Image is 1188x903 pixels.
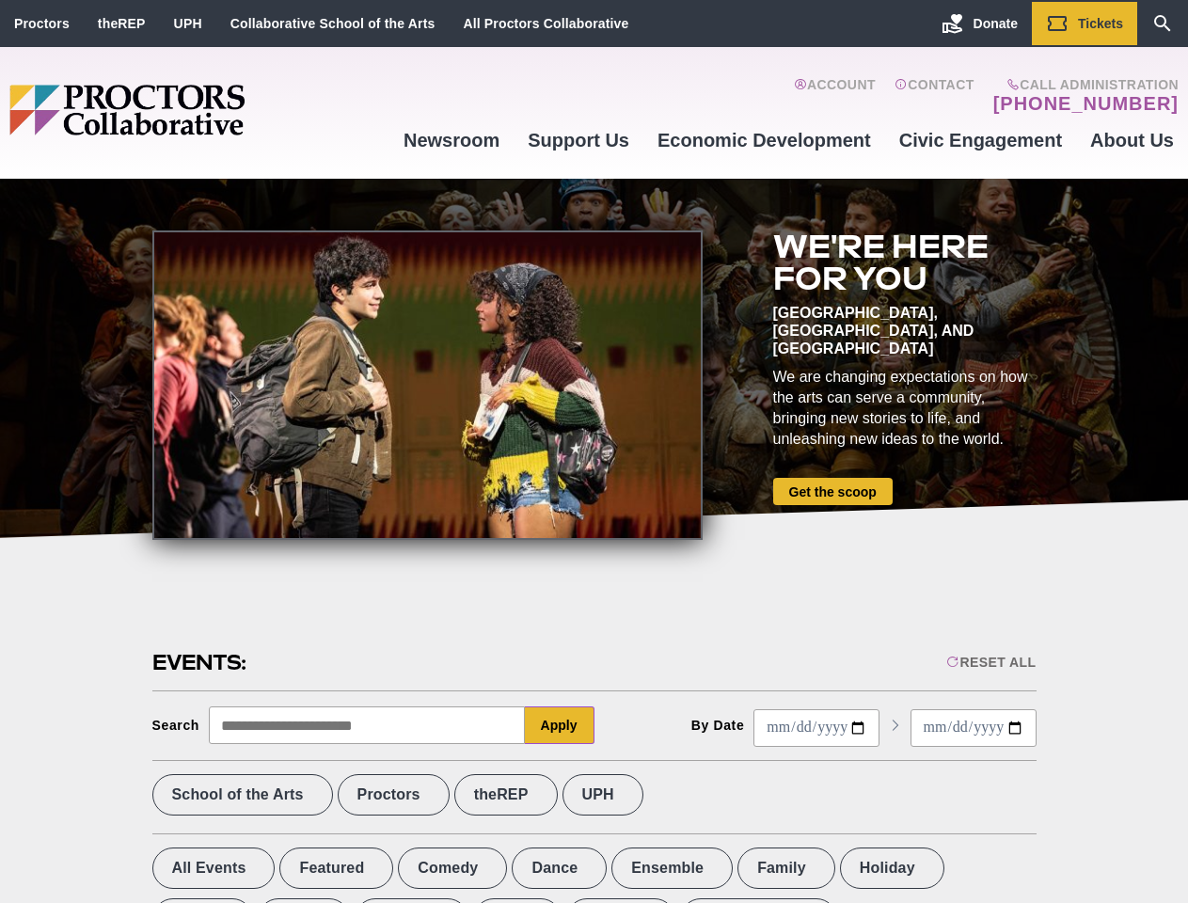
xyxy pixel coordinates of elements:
label: Holiday [840,848,944,889]
a: About Us [1076,115,1188,166]
a: Contact [895,77,974,115]
div: By Date [691,718,745,733]
a: All Proctors Collaborative [463,16,628,31]
div: We are changing expectations on how the arts can serve a community, bringing new stories to life,... [773,367,1037,450]
a: [PHONE_NUMBER] [993,92,1179,115]
div: Search [152,718,200,733]
span: Tickets [1078,16,1123,31]
h2: We're here for you [773,230,1037,294]
a: Proctors [14,16,70,31]
a: Economic Development [643,115,885,166]
label: School of the Arts [152,774,333,816]
img: Proctors logo [9,85,389,135]
a: Tickets [1032,2,1137,45]
a: Search [1137,2,1188,45]
a: Support Us [514,115,643,166]
a: Account [794,77,876,115]
label: Family [737,848,835,889]
button: Apply [525,706,594,744]
h2: Events: [152,648,249,677]
label: Dance [512,848,607,889]
label: Featured [279,848,393,889]
div: [GEOGRAPHIC_DATA], [GEOGRAPHIC_DATA], and [GEOGRAPHIC_DATA] [773,304,1037,357]
a: UPH [174,16,202,31]
a: Newsroom [389,115,514,166]
span: Donate [974,16,1018,31]
label: Proctors [338,774,450,816]
span: Call Administration [988,77,1179,92]
a: Donate [927,2,1032,45]
a: theREP [98,16,146,31]
label: theREP [454,774,558,816]
label: UPH [562,774,643,816]
a: Collaborative School of the Arts [230,16,436,31]
label: Comedy [398,848,507,889]
label: Ensemble [611,848,733,889]
a: Civic Engagement [885,115,1076,166]
a: Get the scoop [773,478,893,505]
label: All Events [152,848,276,889]
div: Reset All [946,655,1036,670]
